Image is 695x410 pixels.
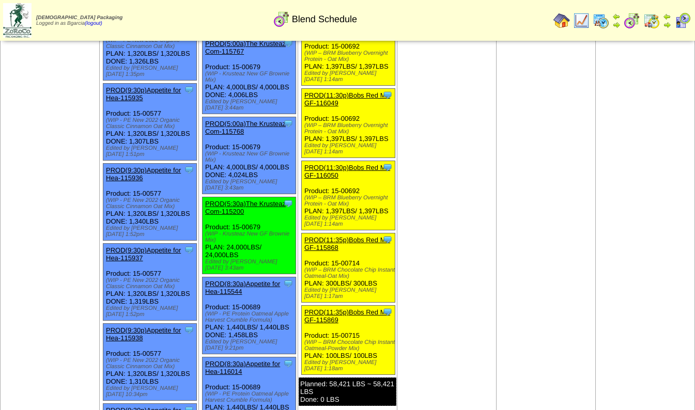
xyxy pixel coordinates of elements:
div: Edited by [PERSON_NAME] [DATE] 3:43am [205,259,296,271]
div: Product: 15-00577 PLAN: 1,320LBS / 1,320LBS DONE: 1,319LBS [103,244,197,321]
a: PROD(11:30p)Bobs Red Mill GF-116050 [304,164,390,179]
a: PROD(5:00a)The Krusteaz Com-115767 [205,40,286,55]
div: Product: 15-00679 PLAN: 24,000LBS / 24,000LBS [203,197,296,274]
img: calendarblend.gif [273,11,290,27]
img: arrowright.gif [663,21,671,29]
div: Edited by [PERSON_NAME] [DATE] 1:14am [304,143,395,155]
div: Edited by [PERSON_NAME] [DATE] 9:21pm [205,339,296,351]
div: (WIP - PE Protein Oatmeal Apple Harvest Crumble Formula) [205,311,296,323]
img: arrowleft.gif [663,12,671,21]
div: (WIP - PE New 2022 Organic Classic Cinnamon Oat Mix) [106,357,196,370]
a: PROD(9:30p)Appetite for Hea-115938 [106,326,181,342]
div: Product: 15-00577 PLAN: 1,320LBS / 1,320LBS DONE: 1,307LBS [103,84,197,161]
a: PROD(8:30a)Appetite for Hea-116014 [205,360,280,375]
img: calendarcustomer.gif [674,12,691,29]
div: Edited by [PERSON_NAME] [DATE] 1:52pm [106,225,196,238]
a: PROD(5:30a)The Krusteaz Com-115200 [205,200,286,215]
span: Logged in as Bgarcia [36,15,122,26]
div: (WIP - PE New 2022 Organic Classic Cinnamon Oat Mix) [106,117,196,130]
a: PROD(8:30a)Appetite for Hea-115544 [205,280,280,295]
div: (WIP - Krusteaz New GF Brownie Mix) [205,151,296,163]
div: Product: 15-00715 PLAN: 100LBS / 100LBS [302,306,395,375]
div: (WIP – BRM Blueberry Overnight Protein - Oat Mix) [304,195,395,207]
div: Product: 15-00577 PLAN: 1,320LBS / 1,320LBS DONE: 1,310LBS [103,324,197,401]
div: (WIP - Krusteaz New GF Brownie Mix) [205,231,296,243]
div: Product: 15-00692 PLAN: 1,397LBS / 1,397LBS [302,89,395,158]
div: Edited by [PERSON_NAME] [DATE] 10:34pm [106,385,196,398]
a: PROD(9:30p)Appetite for Hea-115937 [106,246,181,262]
div: (WIP – BRM Chocolate Chip Instant Oatmeal-Powder Mix) [304,339,395,352]
img: Tooltip [382,234,393,245]
div: (WIP – BRM Chocolate Chip Instant Oatmeal-Oat Mix) [304,267,395,279]
div: Product: 15-00692 PLAN: 1,397LBS / 1,397LBS [302,17,395,86]
div: (WIP – BRM Blueberry Overnight Protein - Oat Mix) [304,122,395,135]
div: Edited by [PERSON_NAME] [DATE] 1:17am [304,287,395,299]
img: Tooltip [283,118,294,129]
div: Edited by [PERSON_NAME] [DATE] 1:18am [304,359,395,372]
div: (WIP - PE Protein Oatmeal Apple Harvest Crumble Formula) [205,391,296,403]
div: Edited by [PERSON_NAME] [DATE] 3:44am [205,99,296,111]
a: PROD(9:30p)Appetite for Hea-115936 [106,166,181,182]
img: Tooltip [184,245,194,255]
div: (WIP - Krusteaz New GF Brownie Mix) [205,71,296,83]
img: zoroco-logo-small.webp [3,3,32,38]
a: PROD(9:30p)Appetite for Hea-115935 [106,86,181,102]
img: calendarinout.gif [643,12,660,29]
div: Edited by [PERSON_NAME] [DATE] 1:14am [304,70,395,83]
a: PROD(11:35p)Bobs Red Mill GF-115868 [304,236,390,251]
a: PROD(5:00a)The Krusteaz Com-115768 [205,120,286,135]
div: Product: 15-00689 PLAN: 1,440LBS / 1,440LBS DONE: 1,458LBS [203,277,296,354]
div: Product: 15-00679 PLAN: 4,000LBS / 4,000LBS DONE: 4,006LBS [203,37,296,114]
img: Tooltip [382,307,393,317]
img: Tooltip [382,90,393,100]
div: Edited by [PERSON_NAME] [DATE] 1:14am [304,215,395,227]
img: Tooltip [184,85,194,95]
div: Product: 15-00714 PLAN: 300LBS / 300LBS [302,233,395,303]
img: Tooltip [184,325,194,335]
img: Tooltip [283,358,294,369]
span: Blend Schedule [292,14,357,25]
a: (logout) [85,21,102,26]
div: Edited by [PERSON_NAME] [DATE] 1:52pm [106,305,196,318]
img: arrowleft.gif [612,12,621,21]
div: Edited by [PERSON_NAME] [DATE] 1:51pm [106,145,196,157]
div: Planned: 58,421 LBS ~ 58,421 LBS Done: 0 LBS [299,377,396,406]
a: PROD(11:30p)Bobs Red Mill GF-116049 [304,91,390,107]
div: (WIP - PE New 2022 Organic Classic Cinnamon Oat Mix) [106,277,196,290]
div: (WIP – BRM Blueberry Overnight Protein - Oat Mix) [304,50,395,62]
img: calendarprod.gif [593,12,609,29]
img: arrowright.gif [612,21,621,29]
div: Product: 15-00679 PLAN: 4,000LBS / 4,000LBS DONE: 4,024LBS [203,117,296,194]
img: Tooltip [283,278,294,289]
a: PROD(11:35p)Bobs Red Mill GF-115869 [304,308,390,324]
span: [DEMOGRAPHIC_DATA] Packaging [36,15,122,21]
div: Edited by [PERSON_NAME] [DATE] 1:35pm [106,65,196,77]
img: home.gif [553,12,570,29]
div: (WIP - PE New 2022 Organic Classic Cinnamon Oat Mix) [106,197,196,210]
div: Edited by [PERSON_NAME] [DATE] 3:43am [205,179,296,191]
div: Product: 15-00577 PLAN: 1,320LBS / 1,320LBS DONE: 1,340LBS [103,164,197,241]
img: calendarblend.gif [624,12,640,29]
div: Product: 15-00692 PLAN: 1,397LBS / 1,397LBS [302,161,395,230]
img: Tooltip [382,162,393,172]
img: line_graph.gif [573,12,590,29]
img: Tooltip [283,198,294,209]
img: Tooltip [184,165,194,175]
